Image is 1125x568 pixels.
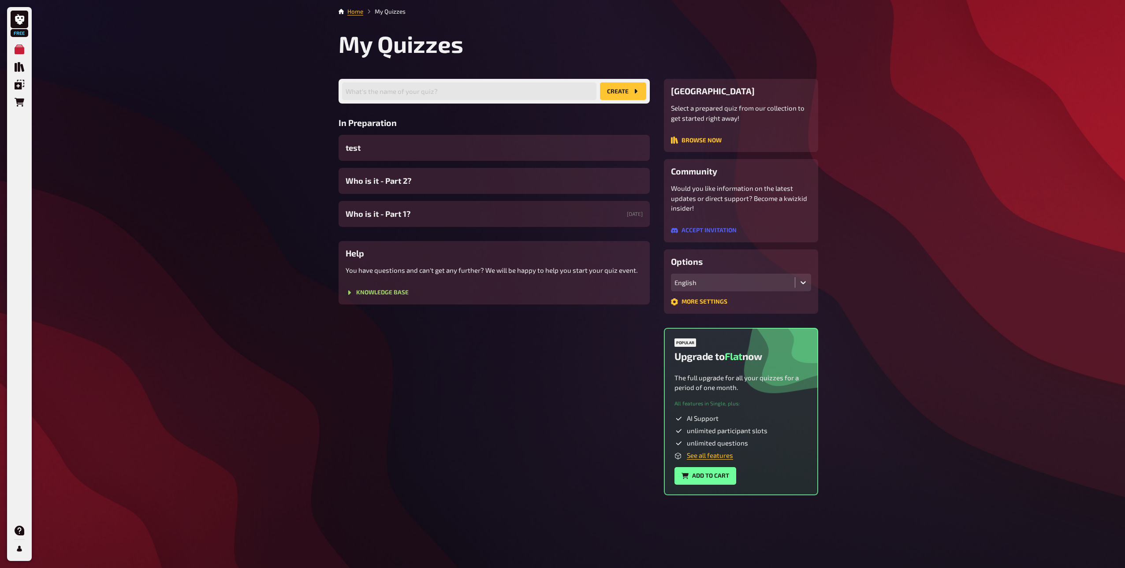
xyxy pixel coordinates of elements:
[674,373,808,393] p: The full upgrade for all your quizzes for a period of one month.
[363,7,406,16] li: My Quizzes
[339,30,818,58] h1: My Quizzes
[674,338,696,347] div: Popular
[674,278,791,286] div: English
[346,289,409,296] button: Knowledge Base
[346,175,411,187] span: Who is it - Part 2?
[687,427,767,435] span: unlimited participant slots
[671,137,722,145] a: Browse now
[346,208,410,220] span: Who is it - Part 1?
[671,103,811,123] p: Select a prepared quiz from our collection to get started right away!
[671,137,722,144] button: Browse now
[671,183,811,213] p: Would you like information on the latest updates or direct support? Become a kwizkid insider!
[671,86,811,96] h3: [GEOGRAPHIC_DATA]
[674,350,762,362] h2: Upgrade to now
[346,290,409,297] a: Knowledge Base
[342,82,596,100] input: What's the name of your quiz?
[11,30,27,36] span: Free
[725,350,742,362] span: Flat
[671,256,811,267] h3: Options
[687,439,748,448] span: unlimited questions
[687,414,719,423] span: AI Support
[339,201,650,227] a: Who is it - Part 1?[DATE]
[674,467,736,485] button: Add to cart
[346,248,643,258] h3: Help
[339,118,650,128] h3: In Preparation
[674,400,740,407] small: All features in Single, plus :
[671,298,727,305] button: More settings
[671,166,811,176] h3: Community
[627,210,643,218] small: [DATE]
[347,7,363,16] li: Home
[687,451,733,459] a: See all features
[347,8,363,15] a: Home
[339,135,650,161] a: test
[671,299,727,307] a: More settings
[346,265,643,275] p: You have questions and can't get any further? We will be happy to help you start your quiz event.
[671,227,737,235] a: Accept invitation
[600,82,646,100] button: create
[346,142,361,154] span: test
[339,168,650,194] a: Who is it - Part 2?
[671,227,737,234] button: Accept invitation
